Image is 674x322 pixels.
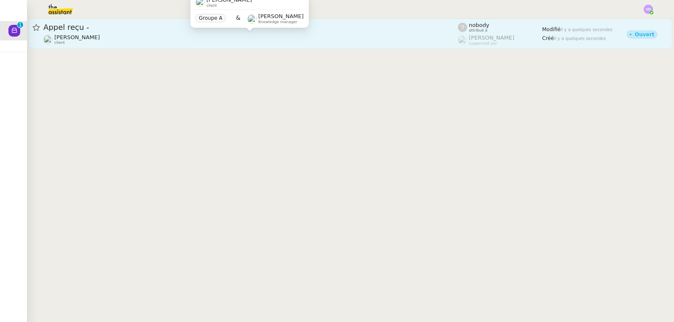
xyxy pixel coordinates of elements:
[458,35,542,45] app-user-label: suppervisé par
[561,27,612,32] span: il y a quelques secondes
[554,36,606,41] span: il y a quelques secondes
[195,14,226,22] nz-tag: Groupe A
[458,22,542,33] app-user-label: attribué à
[542,27,561,32] span: Modifié
[17,22,23,28] nz-badge-sup: 1
[206,3,217,8] span: client
[644,5,653,14] img: svg
[542,35,554,41] span: Créé
[258,13,304,19] span: [PERSON_NAME]
[54,40,65,45] span: client
[458,35,467,45] img: users%2FyQfMwtYgTqhRP2YHWHmG2s2LYaD3%2Favatar%2Fprofile-pic.png
[247,14,257,23] img: users%2FyQfMwtYgTqhRP2YHWHmG2s2LYaD3%2Favatar%2Fprofile-pic.png
[469,41,497,46] span: suppervisé par
[43,35,53,44] img: users%2FnSvcPnZyQ0RA1JfSOxSfyelNlJs1%2Favatar%2Fp1050537-640x427.jpg
[258,20,297,24] span: Knowledge manager
[469,28,487,33] span: attribué à
[19,22,22,29] p: 1
[469,22,489,28] span: nobody
[469,35,514,41] span: [PERSON_NAME]
[236,13,241,24] span: &
[635,32,654,37] div: Ouvert
[43,24,458,31] span: Appel reçu -
[43,34,458,45] app-user-detailed-label: client
[247,13,304,24] app-user-label: Knowledge manager
[54,34,100,40] span: [PERSON_NAME]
